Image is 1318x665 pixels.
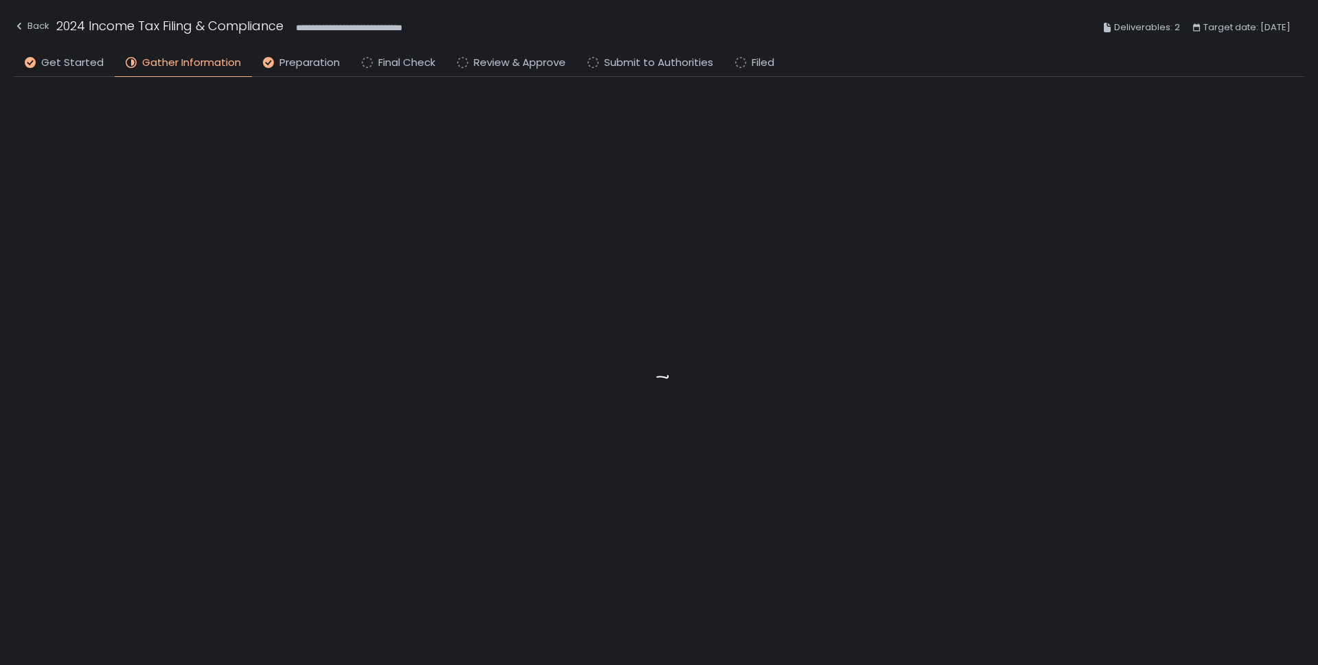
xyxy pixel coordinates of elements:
[378,55,435,71] span: Final Check
[14,18,49,34] div: Back
[14,16,49,39] button: Back
[279,55,340,71] span: Preparation
[474,55,566,71] span: Review & Approve
[752,55,774,71] span: Filed
[41,55,104,71] span: Get Started
[56,16,284,35] h1: 2024 Income Tax Filing & Compliance
[604,55,713,71] span: Submit to Authorities
[1203,19,1291,36] span: Target date: [DATE]
[142,55,241,71] span: Gather Information
[1114,19,1180,36] span: Deliverables: 2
